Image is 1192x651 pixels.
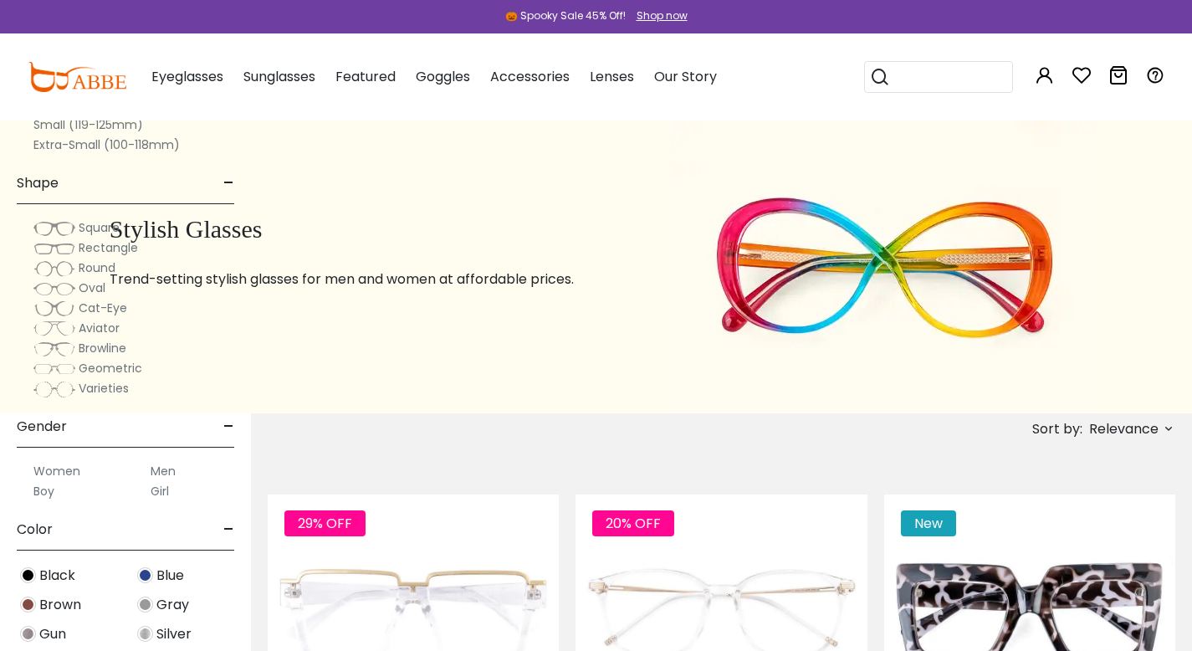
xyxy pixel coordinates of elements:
span: Blue [156,566,184,586]
label: Women [33,461,80,481]
img: Rectangle.png [33,240,75,257]
span: Eyeglasses [151,67,223,86]
span: Cat-Eye [79,300,127,316]
img: Browline.png [33,341,75,357]
span: 29% OFF [284,510,366,536]
img: Black [20,567,36,583]
span: - [223,510,234,550]
label: Extra-Small (100-118mm) [33,135,180,155]
img: Varieties.png [33,381,75,398]
span: Relevance [1089,414,1159,444]
img: Gray [137,597,153,613]
h1: Stylish Glasses [110,214,629,244]
img: Blue [137,567,153,583]
span: 20% OFF [592,510,674,536]
img: Square.png [33,220,75,237]
label: Small (119-125mm) [33,115,143,135]
span: Oval [79,279,105,296]
img: Cat-Eye.png [33,300,75,317]
img: Geometric.png [33,361,75,377]
span: Lenses [590,67,634,86]
span: Geometric [79,360,142,377]
span: Color [17,510,53,550]
span: Rectangle [79,239,138,256]
span: - [223,163,234,203]
span: Our Story [654,67,717,86]
span: Gray [156,595,189,615]
img: Oval.png [33,280,75,297]
img: Silver [137,626,153,642]
label: Girl [151,481,169,501]
img: Brown [20,597,36,613]
img: abbeglasses.com [28,62,126,92]
span: Gender [17,407,67,447]
span: Featured [335,67,396,86]
span: Sort by: [1032,419,1082,438]
span: Brown [39,595,81,615]
img: Aviator.png [33,320,75,337]
span: Silver [156,624,192,644]
span: Black [39,566,75,586]
span: Browline [79,340,126,356]
a: Shop now [628,8,688,23]
span: New [901,510,956,536]
img: stylish glasses [671,120,1096,413]
span: Varieties [79,380,129,397]
span: Gun [39,624,66,644]
img: Round.png [33,260,75,277]
label: Boy [33,481,54,501]
img: Gun [20,626,36,642]
div: 🎃 Spooky Sale 45% Off! [505,8,626,23]
span: Aviator [79,320,120,336]
span: - [223,407,234,447]
span: Sunglasses [243,67,315,86]
div: Shop now [637,8,688,23]
label: Men [151,461,176,481]
span: Accessories [490,67,570,86]
span: Round [79,259,115,276]
span: Shape [17,163,59,203]
span: Goggles [416,67,470,86]
span: Square [79,219,120,236]
p: Trend-setting stylish glasses for men and women at affordable prices. [110,269,629,290]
